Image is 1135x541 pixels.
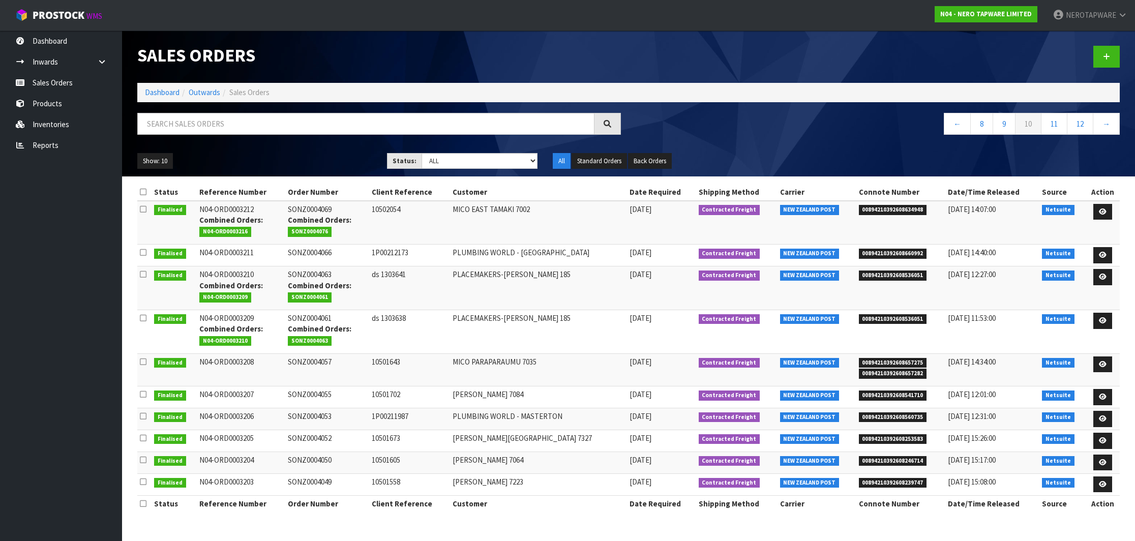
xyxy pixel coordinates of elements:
[778,184,856,200] th: Carrier
[630,477,651,487] span: [DATE]
[154,205,186,215] span: Finalised
[154,390,186,401] span: Finalised
[699,249,760,259] span: Contracted Freight
[553,153,571,169] button: All
[369,408,450,430] td: 1P00211987
[197,473,285,495] td: N04-ORD0003203
[1085,184,1120,200] th: Action
[285,310,369,354] td: SONZ0004061
[285,452,369,473] td: SONZ0004050
[154,434,186,444] span: Finalised
[450,473,627,495] td: [PERSON_NAME] 7223
[780,412,840,423] span: NEW ZEALAND POST
[630,411,651,421] span: [DATE]
[33,9,84,22] span: ProStock
[859,369,927,379] span: 00894210392608657282
[197,353,285,386] td: N04-ORD0003208
[696,495,778,512] th: Shipping Method
[145,87,180,97] a: Dashboard
[699,314,760,324] span: Contracted Freight
[450,353,627,386] td: MICO PARAPARAUMU 7035
[859,270,927,281] span: 00894210392608536051
[778,495,856,512] th: Carrier
[285,473,369,495] td: SONZ0004049
[199,292,251,303] span: N04-ORD0003209
[1042,412,1074,423] span: Netsuite
[1042,249,1074,259] span: Netsuite
[780,314,840,324] span: NEW ZEALAND POST
[630,204,651,214] span: [DATE]
[15,9,28,21] img: cube-alt.png
[1042,434,1074,444] span: Netsuite
[1041,113,1067,135] a: 11
[628,153,672,169] button: Back Orders
[369,201,450,245] td: 10502054
[197,245,285,266] td: N04-ORD0003211
[859,456,927,466] span: 00894210392608246714
[940,10,1032,18] strong: N04 - NERO TAPWARE LIMITED
[152,495,197,512] th: Status
[944,113,971,135] a: ←
[369,430,450,452] td: 10501673
[780,456,840,466] span: NEW ZEALAND POST
[627,184,696,200] th: Date Required
[197,184,285,200] th: Reference Number
[636,113,1120,138] nav: Page navigation
[696,184,778,200] th: Shipping Method
[699,270,760,281] span: Contracted Freight
[945,495,1039,512] th: Date/Time Released
[450,452,627,473] td: [PERSON_NAME] 7064
[948,357,996,367] span: [DATE] 14:34:00
[1042,456,1074,466] span: Netsuite
[780,270,840,281] span: NEW ZEALAND POST
[1042,478,1074,488] span: Netsuite
[699,390,760,401] span: Contracted Freight
[197,495,285,512] th: Reference Number
[450,408,627,430] td: PLUMBING WORLD - MASTERTON
[154,456,186,466] span: Finalised
[137,113,594,135] input: Search sales orders
[154,249,186,259] span: Finalised
[859,358,927,368] span: 00894210392608657275
[630,357,651,367] span: [DATE]
[86,11,102,21] small: WMS
[1015,113,1041,135] a: 10
[859,434,927,444] span: 00894210392608253583
[572,153,627,169] button: Standard Orders
[369,452,450,473] td: 10501605
[948,477,996,487] span: [DATE] 15:08:00
[450,245,627,266] td: PLUMBING WORLD - [GEOGRAPHIC_DATA]
[699,434,760,444] span: Contracted Freight
[393,157,416,165] strong: Status:
[1085,495,1120,512] th: Action
[859,249,927,259] span: 00894210392608660992
[948,248,996,257] span: [DATE] 14:40:00
[1066,10,1116,20] span: NEROTAPWARE
[288,292,332,303] span: SONZ0004061
[945,184,1039,200] th: Date/Time Released
[285,408,369,430] td: SONZ0004053
[288,336,332,346] span: SONZ0004063
[197,310,285,354] td: N04-ORD0003209
[780,205,840,215] span: NEW ZEALAND POST
[699,205,760,215] span: Contracted Freight
[780,358,840,368] span: NEW ZEALAND POST
[137,153,173,169] button: Show: 10
[369,495,450,512] th: Client Reference
[1039,184,1085,200] th: Source
[285,430,369,452] td: SONZ0004052
[285,184,369,200] th: Order Number
[780,478,840,488] span: NEW ZEALAND POST
[1042,314,1074,324] span: Netsuite
[450,184,627,200] th: Customer
[152,184,197,200] th: Status
[450,310,627,354] td: PLACEMAKERS-[PERSON_NAME] 185
[630,455,651,465] span: [DATE]
[859,390,927,401] span: 00894210392608541710
[189,87,220,97] a: Outwards
[137,46,621,66] h1: Sales Orders
[780,434,840,444] span: NEW ZEALAND POST
[948,411,996,421] span: [DATE] 12:31:00
[948,455,996,465] span: [DATE] 15:17:00
[1039,495,1085,512] th: Source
